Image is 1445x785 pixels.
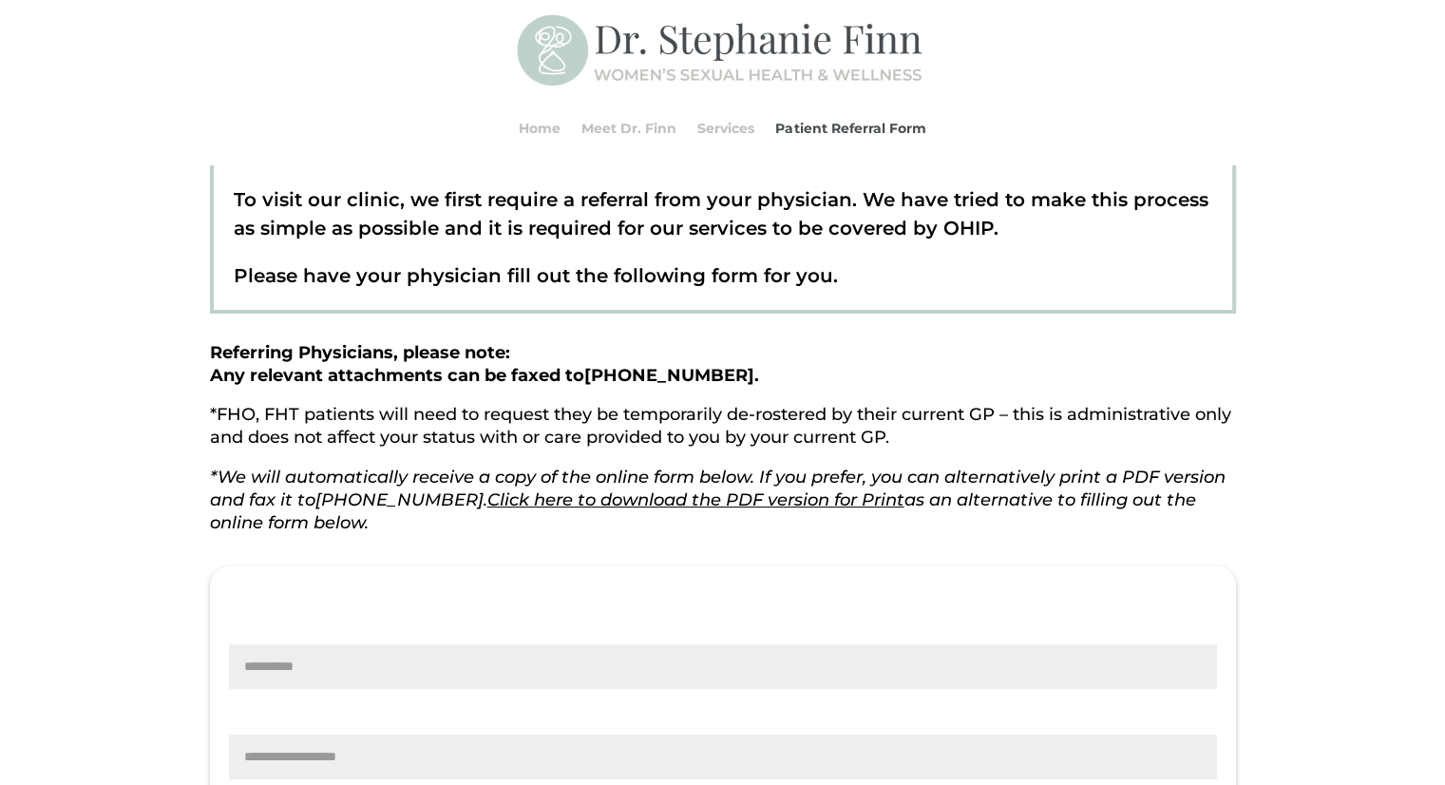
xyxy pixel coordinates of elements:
[775,92,925,164] a: Patient Referral Form
[210,467,1226,533] em: *We will automatically receive a copy of the online form below. If you prefer, you can alternativ...
[210,404,1236,467] p: *FHO, FHT patients will need to request they be temporarily de-rostered by their current GP – thi...
[315,489,484,510] span: [PHONE_NUMBER]
[697,92,754,164] a: Services
[487,489,904,510] a: Click here to download the PDF version for Print
[581,92,676,164] a: Meet Dr. Finn
[234,261,1211,290] p: Please have your physician fill out the following form for you.
[234,185,1211,261] p: To visit our clinic, we first require a referral from your physician. We have tried to make this ...
[584,365,754,386] span: [PHONE_NUMBER]
[519,92,561,164] a: Home
[210,342,759,386] strong: Referring Physicians, please note: Any relevant attachments can be faxed to .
